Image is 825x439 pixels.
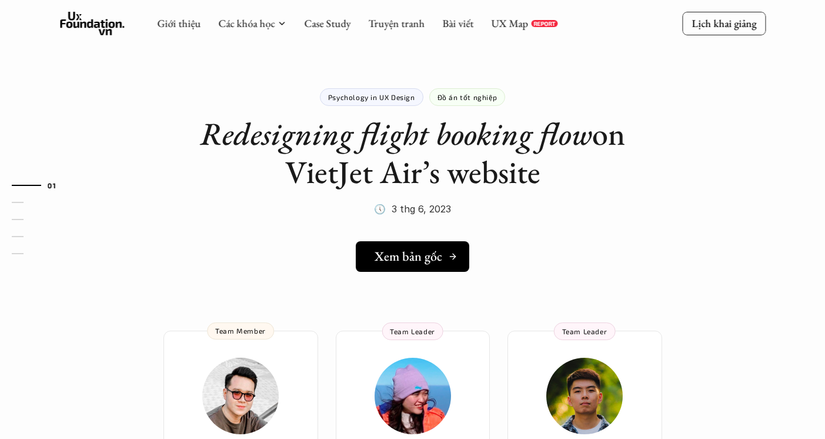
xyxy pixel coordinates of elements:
[390,327,435,335] p: Team Leader
[328,93,415,101] p: Psychology in UX Design
[375,249,442,264] h5: Xem bản gốc
[12,178,68,192] a: 01
[491,16,528,30] a: UX Map
[215,327,266,335] p: Team Member
[218,16,275,30] a: Các khóa học
[304,16,350,30] a: Case Study
[531,20,557,27] a: REPORT
[178,115,648,191] h1: on VietJet Air’s website
[437,93,497,101] p: Đồ án tốt nghiệp
[374,200,451,218] p: 🕔 3 thg 6, 2023
[692,16,756,30] p: Lịch khai giảng
[562,327,607,335] p: Team Leader
[157,16,201,30] a: Giới thiệu
[682,12,766,35] a: Lịch khai giảng
[200,113,592,154] em: Redesigning flight booking flow
[356,241,469,272] a: Xem bản gốc
[48,181,56,189] strong: 01
[442,16,473,30] a: Bài viết
[533,20,555,27] p: REPORT
[368,16,425,30] a: Truyện tranh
